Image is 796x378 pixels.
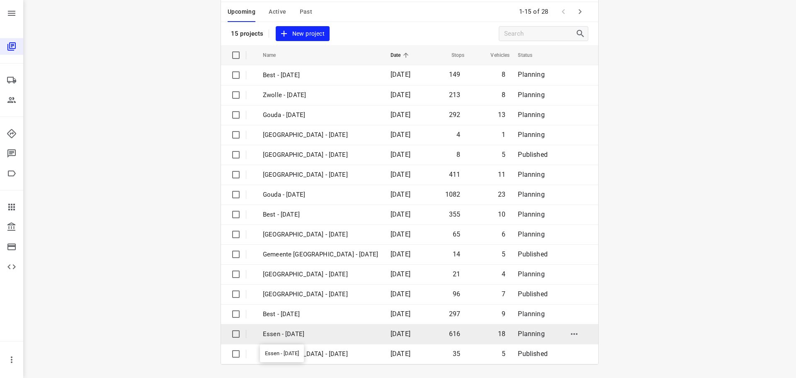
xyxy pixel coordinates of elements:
[518,91,544,99] span: Planning
[498,210,505,218] span: 10
[456,151,460,159] span: 8
[449,330,461,338] span: 616
[449,210,461,218] span: 355
[228,7,255,17] span: Upcoming
[456,131,460,139] span: 4
[391,250,410,258] span: [DATE]
[263,90,378,100] p: Zwolle - Friday
[502,91,505,99] span: 8
[263,210,378,219] p: Best - Thursday
[263,71,378,80] p: Best - [DATE]
[518,171,544,178] span: Planning
[300,7,313,17] span: Past
[263,130,378,140] p: Antwerpen - Thursday
[453,230,460,238] span: 65
[498,171,505,178] span: 11
[263,270,378,279] p: Antwerpen - Tuesday
[518,230,544,238] span: Planning
[263,190,378,200] p: Gouda - Thursday
[231,30,264,37] p: 15 projects
[391,50,412,60] span: Date
[502,310,505,318] span: 9
[572,3,588,20] span: Next Page
[391,310,410,318] span: [DATE]
[449,111,461,119] span: 292
[441,50,465,60] span: Stops
[263,230,378,239] p: Antwerpen - Wednesday
[453,290,460,298] span: 96
[518,270,544,278] span: Planning
[498,190,505,198] span: 23
[502,250,505,258] span: 5
[518,350,548,358] span: Published
[518,190,544,198] span: Planning
[263,349,378,359] p: Gemeente Rotterdam - Monday
[480,50,510,60] span: Vehicles
[449,91,461,99] span: 213
[518,71,544,78] span: Planning
[269,7,286,17] span: Active
[453,270,460,278] span: 21
[518,290,548,298] span: Published
[502,290,505,298] span: 7
[391,350,410,358] span: [DATE]
[391,290,410,298] span: [DATE]
[263,250,378,259] p: Gemeente Rotterdam - Wednesday
[502,131,505,139] span: 1
[391,171,410,178] span: [DATE]
[445,190,461,198] span: 1082
[498,330,505,338] span: 18
[518,151,548,159] span: Published
[391,91,410,99] span: [DATE]
[263,290,378,299] p: Gemeente Rotterdam - Tuesday
[516,3,552,21] span: 1-15 of 28
[263,50,287,60] span: Name
[502,270,505,278] span: 4
[391,111,410,119] span: [DATE]
[518,111,544,119] span: Planning
[449,71,461,78] span: 149
[263,310,378,319] p: Best - Tuesday
[263,170,378,180] p: Zwolle - Thursday
[575,29,588,39] div: Search
[391,330,410,338] span: [DATE]
[502,350,505,358] span: 5
[555,3,572,20] span: Previous Page
[276,26,330,41] button: New project
[453,350,460,358] span: 35
[518,310,544,318] span: Planning
[263,150,378,160] p: Gemeente Rotterdam - Thursday
[502,230,505,238] span: 6
[518,50,543,60] span: Status
[518,330,544,338] span: Planning
[263,329,378,339] p: Essen - [DATE]
[449,310,461,318] span: 297
[281,29,325,39] span: New project
[263,110,378,120] p: Gouda - Friday
[518,131,544,139] span: Planning
[518,250,548,258] span: Published
[391,151,410,159] span: [DATE]
[391,71,410,78] span: [DATE]
[449,171,461,178] span: 411
[504,27,575,40] input: Search projects
[498,111,505,119] span: 13
[502,151,505,159] span: 5
[502,71,505,78] span: 8
[391,190,410,198] span: [DATE]
[391,210,410,218] span: [DATE]
[518,210,544,218] span: Planning
[391,270,410,278] span: [DATE]
[391,230,410,238] span: [DATE]
[453,250,460,258] span: 14
[391,131,410,139] span: [DATE]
